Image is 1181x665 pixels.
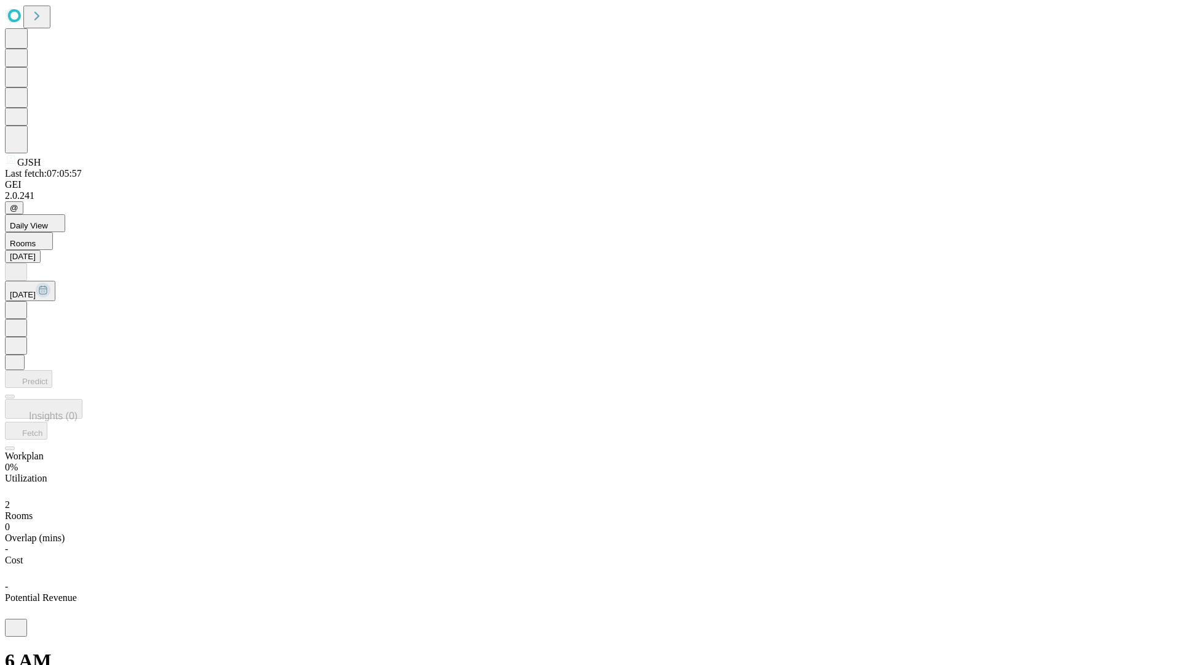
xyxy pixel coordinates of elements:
span: [DATE] [10,290,36,299]
span: Rooms [10,239,36,248]
span: Rooms [5,510,33,521]
span: Last fetch: 07:05:57 [5,168,82,179]
span: GJSH [17,157,41,167]
button: [DATE] [5,281,55,301]
span: - [5,544,8,554]
span: Overlap (mins) [5,533,65,543]
span: 0 [5,522,10,532]
button: @ [5,201,23,214]
span: Workplan [5,451,44,461]
span: 2 [5,499,10,510]
span: @ [10,203,18,212]
div: GEI [5,179,1176,190]
button: Rooms [5,232,53,250]
button: Daily View [5,214,65,232]
button: Predict [5,370,52,388]
span: Daily View [10,221,48,230]
span: Potential Revenue [5,592,77,603]
span: Cost [5,555,23,565]
span: Utilization [5,473,47,483]
span: - [5,581,8,592]
span: Insights (0) [29,411,78,421]
button: Fetch [5,422,47,440]
button: [DATE] [5,250,41,263]
div: 2.0.241 [5,190,1176,201]
span: 0% [5,462,18,472]
button: Insights (0) [5,399,82,419]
